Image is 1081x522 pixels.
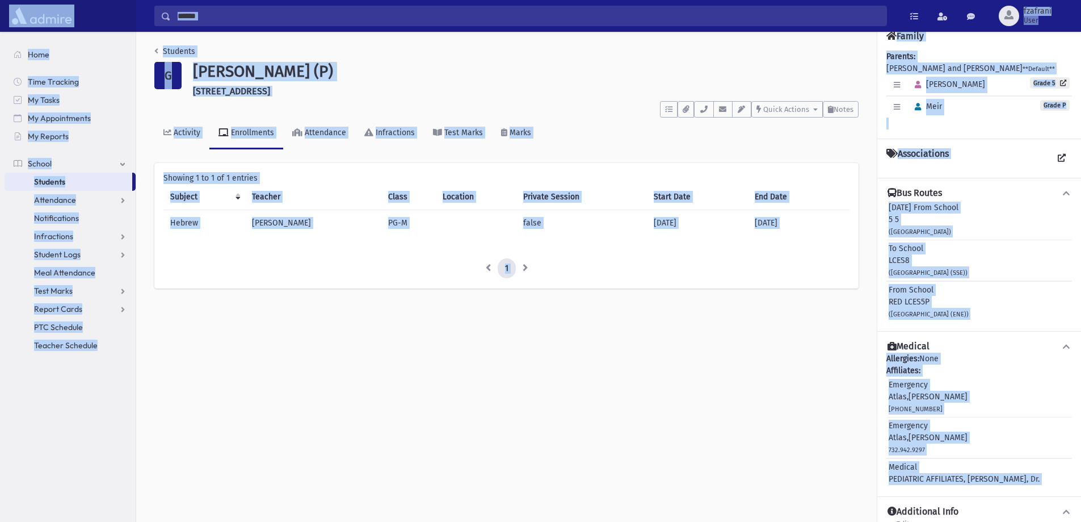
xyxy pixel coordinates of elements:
[886,341,1072,353] button: Medical
[889,406,943,413] small: [PHONE_NUMBER]
[5,191,136,209] a: Attendance
[442,128,483,137] div: Test Marks
[647,210,748,236] td: [DATE]
[5,227,136,245] a: Infractions
[34,249,81,260] span: Student Logs
[834,105,853,114] span: Notes
[823,101,859,118] button: Notes
[302,128,346,137] div: Attendance
[424,118,492,149] a: Test Marks
[229,128,274,137] div: Enrollments
[28,95,60,105] span: My Tasks
[381,210,436,236] td: PG-M
[751,101,823,118] button: Quick Actions
[193,62,859,81] h1: [PERSON_NAME] (P)
[163,210,245,236] td: Hebrew
[5,127,136,145] a: My Reports
[163,172,849,184] div: Showing 1 to 1 of 1 entries
[889,228,951,236] small: ([GEOGRAPHIC_DATA])
[9,5,74,27] img: AdmirePro
[889,202,958,237] div: 5 5
[34,322,83,332] span: PTC Schedule
[381,184,436,210] th: Class
[28,49,49,60] span: Home
[34,195,76,205] span: Attendance
[910,80,985,89] span: [PERSON_NAME]
[889,380,928,390] span: Emergency
[889,203,958,212] span: [DATE] From School
[889,461,1040,485] div: PEDIATRIC AFFILIATES, [PERSON_NAME], Dr.
[748,184,849,210] th: End Date
[28,131,69,141] span: My Reports
[5,109,136,127] a: My Appointments
[1051,148,1072,169] a: View all Associations
[245,210,381,236] td: [PERSON_NAME]
[1024,7,1051,16] span: fzafrani
[1024,16,1051,25] span: User
[283,118,355,149] a: Attendance
[5,245,136,264] a: Student Logs
[436,184,516,210] th: Location
[5,300,136,318] a: Report Cards
[889,243,968,278] div: LCES8
[516,184,647,210] th: Private Session
[889,269,968,277] small: ([GEOGRAPHIC_DATA] (SSE))
[887,506,958,518] h4: Additional Info
[886,51,1072,130] div: [PERSON_NAME] and [PERSON_NAME]
[171,6,886,26] input: Search
[34,213,79,223] span: Notifications
[28,158,52,169] span: School
[498,258,516,279] a: 1
[886,52,915,61] b: Parents:
[886,148,949,169] h4: Associations
[154,45,195,62] nav: breadcrumb
[889,462,917,472] span: Medical
[209,118,283,149] a: Enrollments
[492,118,540,149] a: Marks
[5,73,136,91] a: Time Tracking
[154,118,209,149] a: Activity
[5,91,136,109] a: My Tasks
[889,311,969,318] small: ([GEOGRAPHIC_DATA] (ENE))
[5,173,132,191] a: Students
[34,286,73,296] span: Test Marks
[154,62,182,89] div: G
[647,184,748,210] th: Start Date
[5,209,136,227] a: Notifications
[34,231,73,241] span: Infractions
[889,285,933,295] span: From School
[5,336,136,354] a: Teacher Schedule
[34,340,98,350] span: Teacher Schedule
[34,304,82,314] span: Report Cards
[5,154,136,173] a: School
[889,379,968,415] div: Atlas,[PERSON_NAME]
[373,128,415,137] div: Infractions
[28,113,91,123] span: My Appointments
[163,184,245,210] th: Subject
[886,506,1072,518] button: Additional Info
[5,264,136,282] a: Meal Attendance
[889,421,928,431] span: Emergency
[5,318,136,336] a: PTC Schedule
[886,187,1072,199] button: Bus Routes
[245,184,381,210] th: Teacher
[1040,100,1070,111] span: Grade P
[886,31,924,41] h4: Family
[154,47,195,56] a: Students
[889,420,968,456] div: Atlas,[PERSON_NAME]
[889,446,925,454] small: 732.942.9297
[886,366,920,375] b: Affiliates:
[171,128,200,137] div: Activity
[5,45,136,64] a: Home
[886,353,1072,487] div: None
[887,341,929,353] h4: Medical
[34,177,65,187] span: Students
[355,118,424,149] a: Infractions
[763,105,809,114] span: Quick Actions
[889,244,923,253] span: To School
[5,282,136,300] a: Test Marks
[507,128,531,137] div: Marks
[887,187,942,199] h4: Bus Routes
[193,86,859,97] h6: [STREET_ADDRESS]
[34,268,95,278] span: Meal Attendance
